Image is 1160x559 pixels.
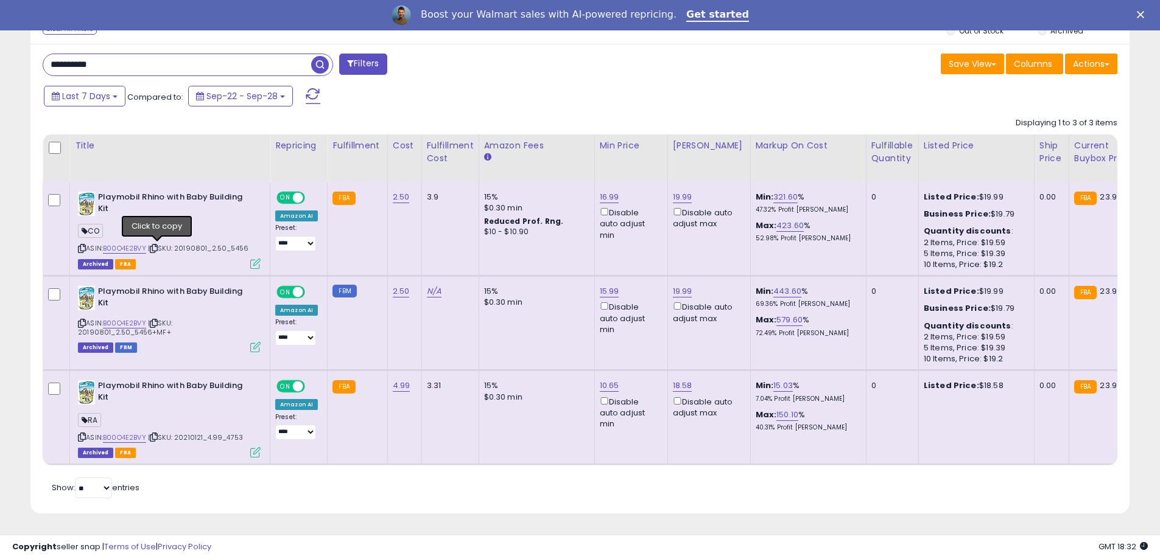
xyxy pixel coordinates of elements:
[924,380,979,391] b: Listed Price:
[484,286,585,297] div: 15%
[275,305,318,316] div: Amazon AI
[427,380,469,391] div: 3.31
[78,224,103,238] span: CO
[673,285,692,297] a: 19.99
[776,409,798,421] a: 150.10
[756,423,857,432] p: 40.31% Profit [PERSON_NAME]
[1039,286,1060,297] div: 0.00
[924,342,1025,353] div: 5 Items, Price: $19.39
[756,220,857,243] div: %
[393,380,410,392] a: 4.99
[924,208,991,220] b: Business Price:
[673,395,741,418] div: Disable auto adjust max
[104,541,156,552] a: Terms of Use
[756,286,857,308] div: %
[756,409,857,432] div: %
[924,209,1025,220] div: $19.79
[756,139,861,152] div: Markup on Cost
[275,224,318,251] div: Preset:
[484,392,585,403] div: $0.30 min
[924,259,1025,270] div: 10 Items, Price: $19.2
[421,9,677,21] div: Boost your Walmart sales with AI-powered repricing.
[1039,192,1060,203] div: 0.00
[756,380,774,391] b: Min:
[871,380,909,391] div: 0
[427,192,469,203] div: 3.9
[62,90,110,102] span: Last 7 Days
[484,203,585,214] div: $0.30 min
[78,192,261,268] div: ASIN:
[756,329,857,338] p: 72.49% Profit [PERSON_NAME]
[750,134,866,182] th: The percentage added to the cost of goods (COGS) that forms the calculator for Min & Max prices.
[924,286,1025,297] div: $19.99
[776,220,804,232] a: 423.60
[924,285,979,297] b: Listed Price:
[484,192,585,203] div: 15%
[393,139,417,152] div: Cost
[275,139,322,152] div: Repricing
[1074,139,1137,165] div: Current Buybox Price
[776,314,803,326] a: 579.60
[392,5,411,25] img: Profile image for Adrian
[1014,58,1052,70] span: Columns
[103,243,146,254] a: B00O4E2BVY
[924,248,1025,259] div: 5 Items, Price: $19.39
[756,220,777,231] b: Max:
[44,86,125,106] button: Last 7 Days
[924,303,1025,314] div: $19.79
[871,192,909,203] div: 0
[1074,380,1097,394] small: FBA
[78,259,113,269] span: Listings that have been deleted from Seller Central
[959,26,1004,36] label: Out of Stock
[756,395,857,403] p: 7.04% Profit [PERSON_NAME]
[12,541,211,553] div: seller snap | |
[773,380,793,392] a: 15.03
[1006,54,1063,74] button: Columns
[78,380,95,404] img: 51I1rmYP3CL._SL40_.jpg
[600,380,619,392] a: 10.65
[1074,192,1097,205] small: FBA
[78,448,113,458] span: Listings that have been deleted from Seller Central
[756,285,774,297] b: Min:
[756,206,857,214] p: 47.32% Profit [PERSON_NAME]
[78,286,95,310] img: 51I1rmYP3CL._SL40_.jpg
[158,541,211,552] a: Privacy Policy
[278,381,293,392] span: ON
[756,409,777,420] b: Max:
[756,191,774,203] b: Min:
[148,243,248,253] span: | SKU: 20190801_2.50_5456
[1074,286,1097,299] small: FBA
[484,139,589,152] div: Amazon Fees
[427,285,441,297] a: N/A
[98,286,246,311] b: Playmobil Rhino with Baby Building Kit
[924,191,979,203] b: Listed Price:
[303,287,323,297] span: OFF
[206,90,278,102] span: Sep-22 - Sep-28
[686,9,749,22] a: Get started
[78,380,261,456] div: ASIN:
[600,191,619,203] a: 16.99
[332,192,355,205] small: FBA
[600,395,658,430] div: Disable auto adjust min
[78,342,113,353] span: Listings that have been deleted from Seller Central
[278,287,293,297] span: ON
[600,285,619,297] a: 15.99
[871,286,909,297] div: 0
[98,192,246,217] b: Playmobil Rhino with Baby Building Kit
[275,210,318,221] div: Amazon AI
[756,234,857,243] p: 52.98% Profit [PERSON_NAME]
[756,192,857,214] div: %
[275,413,318,440] div: Preset:
[1098,541,1148,552] span: 2025-10-6 18:32 GMT
[1050,26,1083,36] label: Archived
[393,191,410,203] a: 2.50
[98,380,246,406] b: Playmobil Rhino with Baby Building Kit
[756,314,857,337] div: %
[924,237,1025,248] div: 2 Items, Price: $19.59
[756,314,777,325] b: Max:
[673,191,692,203] a: 19.99
[275,318,318,345] div: Preset:
[484,227,585,237] div: $10 - $10.90
[115,259,136,269] span: FBA
[103,318,146,328] a: B00O4E2BVY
